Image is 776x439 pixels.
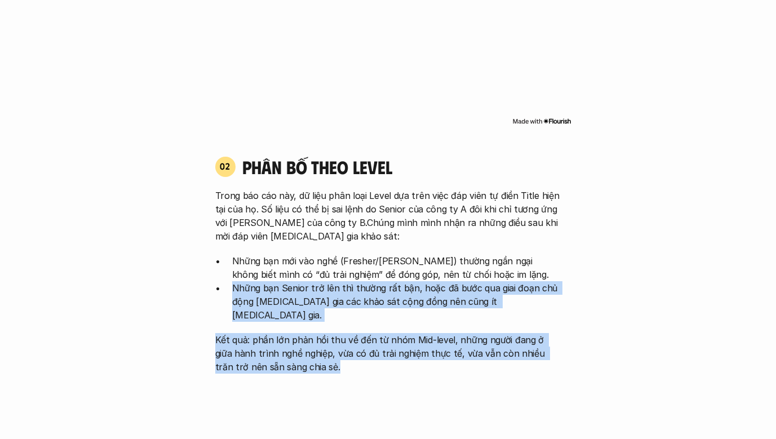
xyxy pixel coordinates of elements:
p: Trong báo cáo này, dữ liệu phân loại Level dựa trên việc đáp viên tự điền Title hiện tại của họ. ... [215,189,561,243]
p: 02 [220,162,230,171]
p: Những bạn mới vào nghề (Fresher/[PERSON_NAME]) thường ngần ngại không biết mình có “đủ trải nghiệ... [232,254,561,281]
p: Kết quả: phần lớn phản hồi thu về đến từ nhóm Mid-level, những người đang ở giữa hành trình nghề ... [215,333,561,374]
p: Những bạn Senior trở lên thì thường rất bận, hoặc đã bước qua giai đoạn chủ động [MEDICAL_DATA] g... [232,281,561,322]
h4: phân bố theo Level [242,156,561,178]
img: Made with Flourish [512,117,571,126]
